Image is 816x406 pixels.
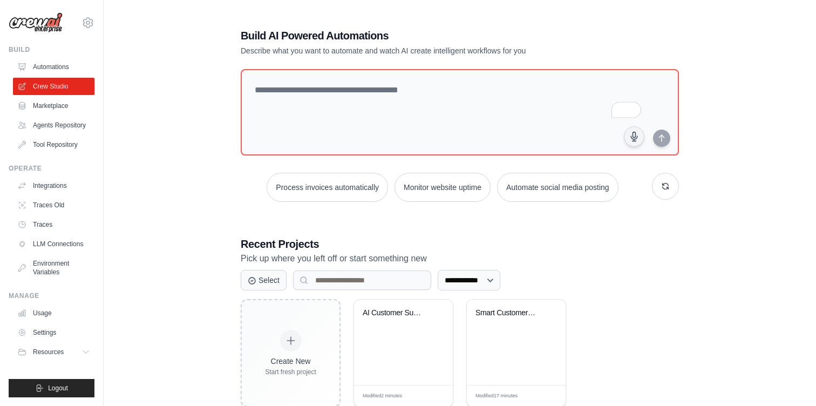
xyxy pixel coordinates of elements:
[13,177,94,194] a: Integrations
[9,45,94,54] div: Build
[267,173,388,202] button: Process invoices automatically
[13,304,94,322] a: Usage
[9,379,94,397] button: Logout
[497,173,618,202] button: Automate social media posting
[13,58,94,76] a: Automations
[9,164,94,173] div: Operate
[241,252,679,266] p: Pick up where you left off or start something new
[363,393,402,400] span: Modified 2 minutes
[265,368,316,376] div: Start fresh project
[540,392,549,400] span: Edit
[624,126,644,147] button: Click to speak your automation idea
[475,308,541,318] div: Smart Customer Support Ticket Processor
[33,348,64,356] span: Resources
[48,384,68,393] span: Logout
[9,292,94,300] div: Manage
[363,308,428,318] div: AI Customer Support Assistant
[652,173,679,200] button: Get new suggestions
[13,97,94,114] a: Marketplace
[13,235,94,253] a: LLM Connections
[9,12,63,33] img: Logo
[241,45,603,56] p: Describe what you want to automate and watch AI create intelligent workflows for you
[241,28,603,43] h1: Build AI Powered Automations
[762,354,816,406] iframe: Chat Widget
[13,78,94,95] a: Crew Studio
[13,255,94,281] a: Environment Variables
[13,343,94,361] button: Resources
[241,236,679,252] h3: Recent Projects
[13,324,94,341] a: Settings
[13,197,94,214] a: Traces Old
[13,117,94,134] a: Agents Repository
[13,216,94,233] a: Traces
[395,173,491,202] button: Monitor website uptime
[241,69,679,155] textarea: To enrich screen reader interactions, please activate Accessibility in Grammarly extension settings
[475,393,518,400] span: Modified 17 minutes
[241,270,287,290] button: Select
[13,136,94,153] a: Tool Repository
[265,356,316,367] div: Create New
[427,392,437,400] span: Edit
